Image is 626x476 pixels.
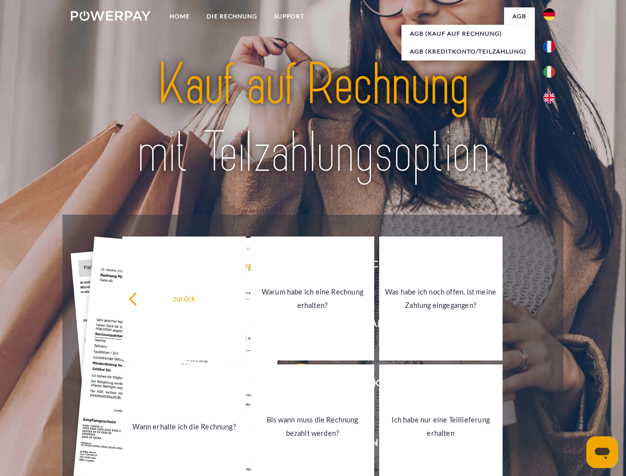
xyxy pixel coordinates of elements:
a: DIE RECHNUNG [198,7,266,25]
a: AGB (Kreditkonto/Teilzahlung) [401,43,535,60]
a: SUPPORT [266,7,313,25]
a: Home [161,7,198,25]
div: Warum habe ich eine Rechnung erhalten? [257,285,368,312]
img: logo-powerpay-white.svg [71,11,151,21]
img: fr [543,41,555,53]
a: AGB (Kauf auf Rechnung) [401,25,535,43]
img: de [543,8,555,20]
iframe: Schaltfläche zum Öffnen des Messaging-Fensters [586,436,618,468]
img: en [543,92,555,104]
div: Bis wann muss die Rechnung bezahlt werden? [257,413,368,440]
div: Was habe ich noch offen, ist meine Zahlung eingegangen? [385,285,497,312]
img: it [543,66,555,78]
a: agb [504,7,535,25]
a: Was habe ich noch offen, ist meine Zahlung eingegangen? [379,237,503,360]
img: title-powerpay_de.svg [95,48,531,190]
div: Wann erhalte ich die Rechnung? [128,419,240,433]
div: Ich habe nur eine Teillieferung erhalten [385,413,497,440]
div: zurück [128,292,240,305]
